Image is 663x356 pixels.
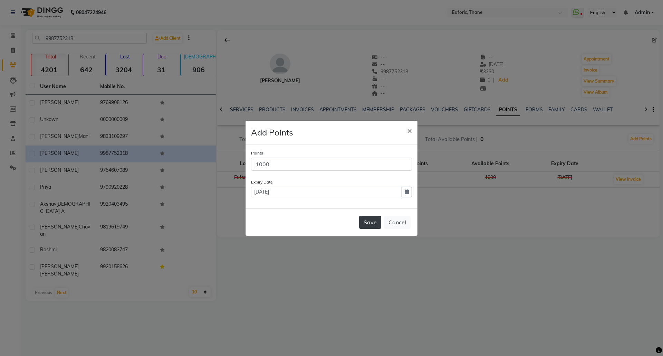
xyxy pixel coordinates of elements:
label: Expiry Date [251,179,412,185]
button: Cancel [384,216,411,229]
span: × [407,125,412,135]
button: Save [359,216,381,229]
label: Points [251,150,412,156]
h4: Add Points [251,126,293,139]
button: Close [402,121,417,140]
